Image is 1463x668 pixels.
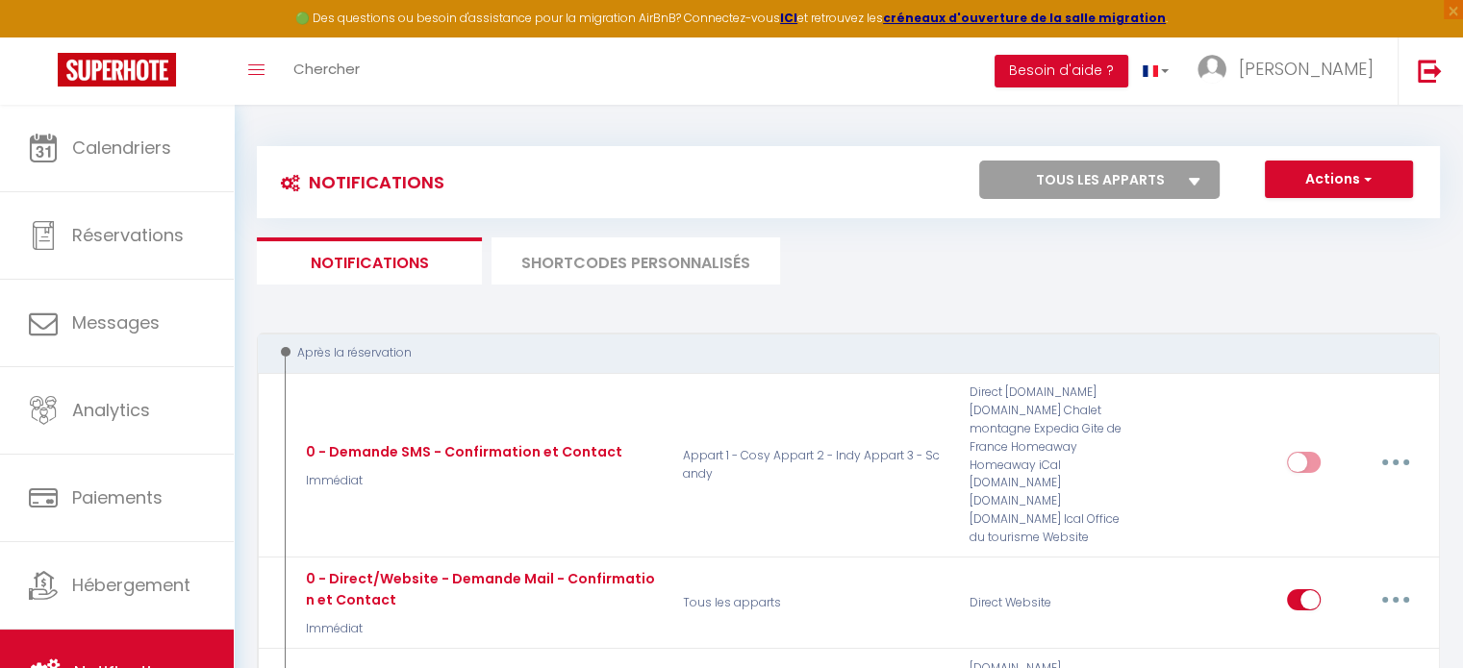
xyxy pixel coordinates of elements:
[72,223,184,247] span: Réservations
[883,10,1166,26] a: créneaux d'ouverture de la salle migration
[1265,161,1413,199] button: Actions
[1239,57,1374,81] span: [PERSON_NAME]
[492,237,780,285] li: SHORTCODES PERSONNALISÉS
[301,568,658,610] div: 0 - Direct/Website - Demande Mail - Confirmation et Contact
[72,573,190,597] span: Hébergement
[275,344,1400,362] div: Après la réservation
[957,383,1148,547] div: Direct [DOMAIN_NAME] [DOMAIN_NAME] Chalet montagne Expedia Gite de France Homeaway Homeaway iCal ...
[670,568,957,638] p: Tous les apparts
[279,37,374,105] a: Chercher
[1198,55,1226,84] img: ...
[1183,37,1398,105] a: ... [PERSON_NAME]
[301,441,622,462] div: 0 - Demande SMS - Confirmation et Contact
[72,310,160,334] span: Messages
[957,568,1148,638] div: Direct Website
[72,485,163,509] span: Paiements
[271,161,444,204] h3: Notifications
[995,55,1128,87] button: Besoin d'aide ?
[780,10,797,26] a: ICI
[72,136,171,160] span: Calendriers
[301,620,658,638] p: Immédiat
[72,398,150,422] span: Analytics
[670,383,957,547] p: Appart 1 - Cosy Appart 2 - Indy Appart 3 - Scandy
[257,237,482,285] li: Notifications
[293,59,360,79] span: Chercher
[301,472,622,490] p: Immédiat
[15,8,73,65] button: Ouvrir le widget de chat LiveChat
[58,53,176,87] img: Super Booking
[1418,59,1442,83] img: logout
